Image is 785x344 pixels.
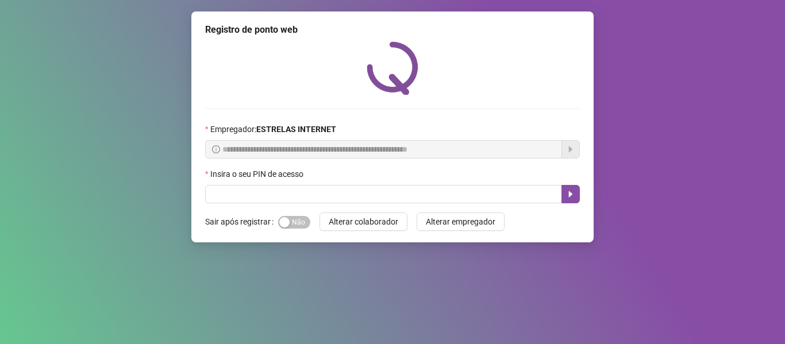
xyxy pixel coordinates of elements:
[205,168,311,180] label: Insira o seu PIN de acesso
[212,145,220,153] span: info-circle
[320,212,407,231] button: Alterar colaborador
[426,215,495,228] span: Alterar empregador
[367,41,418,95] img: QRPoint
[329,215,398,228] span: Alterar colaborador
[566,190,575,199] span: caret-right
[256,125,336,134] strong: ESTRELAS INTERNET
[210,123,336,136] span: Empregador :
[417,212,505,231] button: Alterar empregador
[205,23,580,37] div: Registro de ponto web
[205,212,278,231] label: Sair após registrar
